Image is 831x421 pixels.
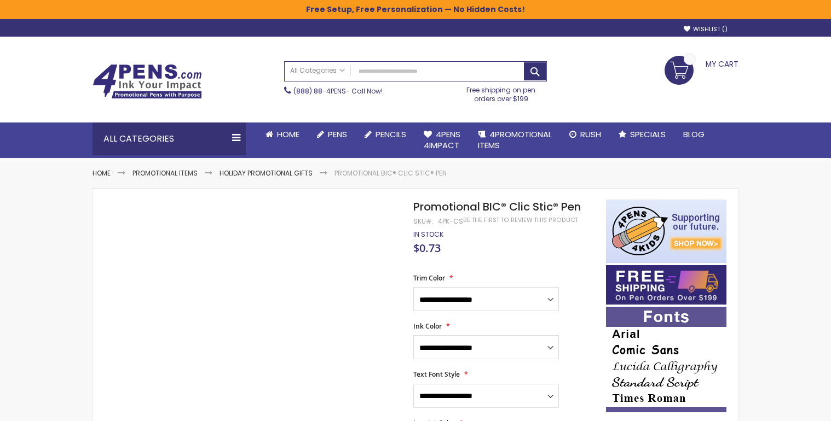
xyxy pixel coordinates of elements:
[610,122,674,147] a: Specials
[413,241,441,255] span: $0.73
[413,230,443,239] span: In stock
[93,168,111,178] a: Home
[630,128,666,140] span: Specials
[293,86,346,96] a: (888) 88-4PENS
[469,122,561,158] a: 4PROMOTIONALITEMS
[684,25,728,33] a: Wishlist
[334,169,447,178] li: Promotional BIC® Clic Stic® Pen
[93,64,202,99] img: 4Pens Custom Pens and Promotional Products
[463,216,578,224] a: Be the first to review this product
[293,86,383,96] span: - Call Now!
[328,128,347,140] span: Pens
[376,128,406,140] span: Pencils
[257,122,308,147] a: Home
[277,128,299,140] span: Home
[220,168,313,178] a: Holiday Promotional Gifts
[438,217,463,226] div: 4PK-CS
[455,81,547,103] div: Free shipping on pen orders over $199
[285,62,350,80] a: All Categories
[606,265,726,305] img: Free shipping on orders over $199
[606,200,726,263] img: 4pens 4 kids
[413,230,443,239] div: Availability
[132,168,198,178] a: Promotional Items
[424,128,460,151] span: 4Pens 4impact
[356,122,415,147] a: Pencils
[413,273,445,283] span: Trim Color
[580,128,601,140] span: Rush
[413,370,460,379] span: Text Font Style
[478,128,552,151] span: 4PROMOTIONAL ITEMS
[93,122,246,155] div: All Categories
[413,321,442,331] span: Ink Color
[674,122,713,147] a: Blog
[413,199,581,214] span: Promotional BIC® Clic Stic® Pen
[606,307,726,412] img: font-personalization-examples
[308,122,356,147] a: Pens
[413,217,434,226] strong: SKU
[415,122,469,158] a: 4Pens4impact
[290,66,345,75] span: All Categories
[561,122,610,147] a: Rush
[683,128,705,140] span: Blog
